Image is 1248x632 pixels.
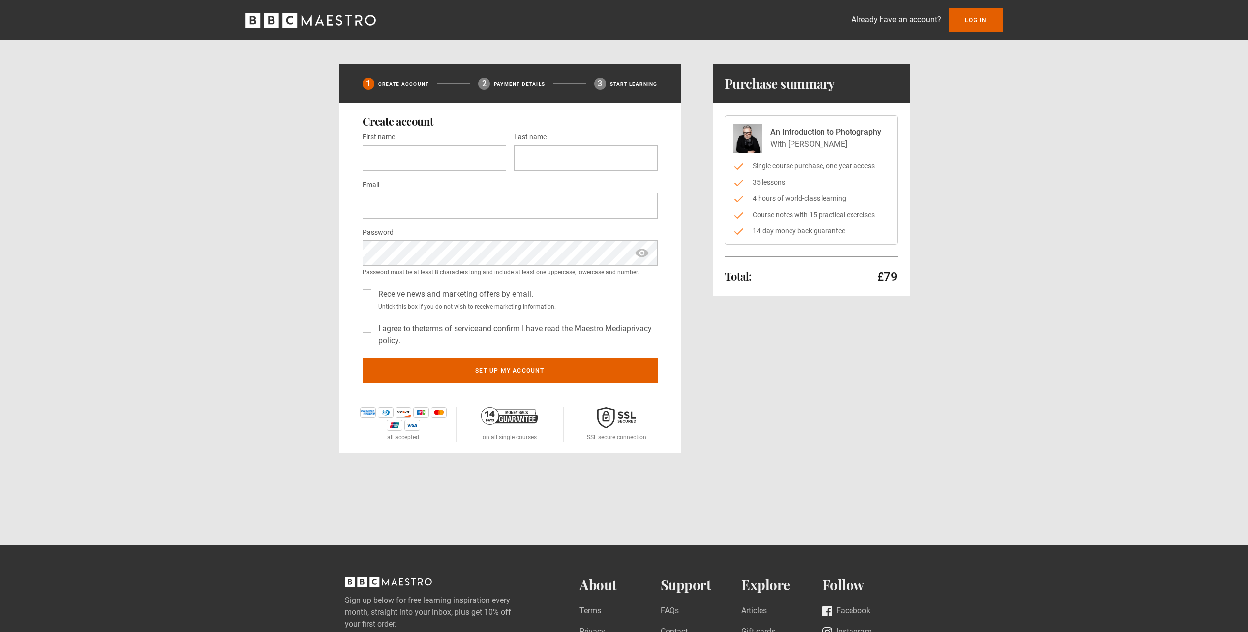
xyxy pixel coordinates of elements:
div: 3 [594,78,606,90]
svg: BBC Maestro, back to top [345,577,432,587]
h2: Create account [363,115,658,127]
label: Receive news and marketing offers by email. [374,288,533,300]
p: on all single courses [483,433,537,442]
div: 1 [363,78,374,90]
label: Password [363,227,394,239]
a: Log In [949,8,1003,32]
a: terms of service [423,324,478,333]
img: diners [378,407,394,418]
p: An Introduction to Photography [770,126,881,138]
a: Articles [741,605,767,618]
img: 14-day-money-back-guarantee-42d24aedb5115c0ff13b.png [481,407,538,425]
div: 2 [478,78,490,90]
p: Payment details [494,80,545,88]
h2: Explore [741,577,822,593]
h2: Support [661,577,742,593]
h2: About [579,577,661,593]
label: Email [363,179,379,191]
p: With [PERSON_NAME] [770,138,881,150]
li: 14-day money back guarantee [733,226,889,236]
p: £79 [877,269,898,284]
img: discover [396,407,411,418]
span: show password [634,240,650,266]
img: unionpay [387,420,402,431]
h2: Follow [822,577,904,593]
img: visa [404,420,420,431]
li: 35 lessons [733,177,889,188]
li: 4 hours of world-class learning [733,193,889,204]
h1: Purchase summary [725,76,835,92]
p: SSL secure connection [587,433,646,442]
img: mastercard [431,407,447,418]
p: Create Account [378,80,429,88]
label: First name [363,131,395,143]
svg: BBC Maestro [245,13,376,28]
p: Already have an account? [852,14,941,26]
small: Untick this box if you do not wish to receive marketing information. [374,302,658,311]
a: FAQs [661,605,679,618]
li: Single course purchase, one year access [733,161,889,171]
label: Last name [514,131,547,143]
p: Start learning [610,80,658,88]
p: all accepted [387,433,419,442]
button: Set up my account [363,358,658,383]
img: amex [360,407,376,418]
a: BBC Maestro, back to top [345,580,432,590]
small: Password must be at least 8 characters long and include at least one uppercase, lowercase and num... [363,268,658,277]
a: Terms [579,605,601,618]
a: Facebook [822,605,870,618]
img: jcb [413,407,429,418]
li: Course notes with 15 practical exercises [733,210,889,220]
h2: Total: [725,270,752,282]
label: Sign up below for free learning inspiration every month, straight into your inbox, plus get 10% o... [345,595,541,630]
label: I agree to the and confirm I have read the Maestro Media . [374,323,658,347]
